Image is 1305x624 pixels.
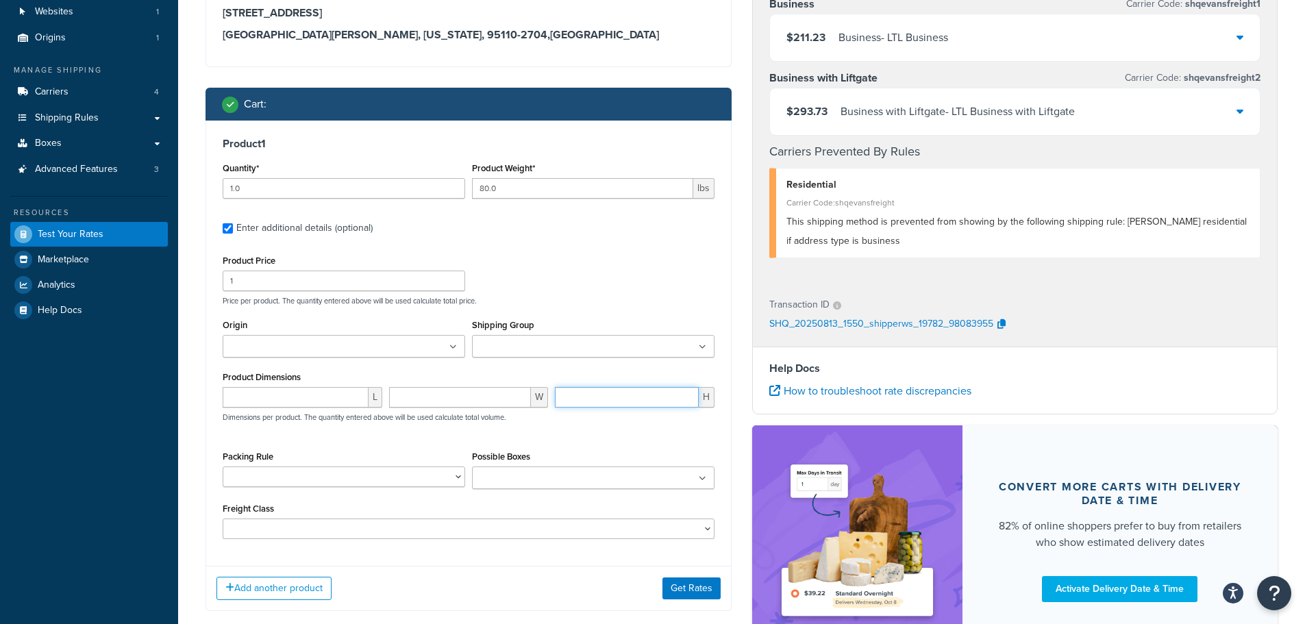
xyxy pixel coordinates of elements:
[236,219,373,238] div: Enter additional details (optional)
[38,254,89,266] span: Marketplace
[223,178,465,199] input: 0.0
[472,178,693,199] input: 0.00
[219,412,506,422] p: Dimensions per product. The quantity entered above will be used calculate total volume.
[10,25,168,51] li: Origins
[223,137,714,151] h3: Product 1
[531,387,548,408] span: W
[786,103,828,119] span: $293.73
[472,451,530,462] label: Possible Boxes
[10,298,168,323] a: Help Docs
[10,79,168,105] a: Carriers4
[156,6,159,18] span: 1
[786,175,1250,195] div: Residential
[35,112,99,124] span: Shipping Rules
[223,6,714,20] h3: [STREET_ADDRESS]
[35,6,73,18] span: Websites
[10,64,168,76] div: Manage Shipping
[154,164,159,175] span: 3
[699,387,714,408] span: H
[1257,576,1291,610] button: Open Resource Center
[219,296,718,305] p: Price per product. The quantity entered above will be used calculate total price.
[786,29,825,45] span: $211.23
[10,273,168,297] a: Analytics
[244,98,266,110] h2: Cart :
[10,207,168,219] div: Resources
[35,164,118,175] span: Advanced Features
[35,86,69,98] span: Carriers
[769,142,1261,161] h4: Carriers Prevented By Rules
[10,131,168,156] a: Boxes
[472,163,535,173] label: Product Weight*
[769,360,1261,377] h4: Help Docs
[841,102,1075,121] div: Business with Liftgate - LTL Business with Liftgate
[10,79,168,105] li: Carriers
[10,157,168,182] a: Advanced Features3
[154,86,159,98] span: 4
[35,138,62,149] span: Boxes
[223,503,274,514] label: Freight Class
[156,32,159,44] span: 1
[472,320,534,330] label: Shipping Group
[1181,71,1260,85] span: shqevansfreight2
[1125,68,1260,88] p: Carrier Code:
[10,157,168,182] li: Advanced Features
[838,28,948,47] div: Business - LTL Business
[786,214,1247,248] span: This shipping method is prevented from showing by the following shipping rule: [PERSON_NAME] resi...
[38,305,82,316] span: Help Docs
[223,255,275,266] label: Product Price
[769,314,993,335] p: SHQ_20250813_1550_shipperws_19782_98083955
[769,295,830,314] p: Transaction ID
[662,577,721,599] button: Get Rates
[769,383,971,399] a: How to troubleshoot rate discrepancies
[38,229,103,240] span: Test Your Rates
[10,247,168,272] a: Marketplace
[769,71,878,85] h3: Business with Liftgate
[786,193,1250,212] div: Carrier Code: shqevansfreight
[995,480,1245,508] div: Convert more carts with delivery date & time
[35,32,66,44] span: Origins
[223,163,259,173] label: Quantity*
[223,372,301,382] label: Product Dimensions
[38,279,75,291] span: Analytics
[10,222,168,247] a: Test Your Rates
[10,105,168,131] a: Shipping Rules
[223,223,233,234] input: Enter additional details (optional)
[223,451,273,462] label: Packing Rule
[223,320,247,330] label: Origin
[995,518,1245,551] div: 82% of online shoppers prefer to buy from retailers who show estimated delivery dates
[1042,576,1197,602] a: Activate Delivery Date & Time
[369,387,382,408] span: L
[10,25,168,51] a: Origins1
[223,28,714,42] h3: [GEOGRAPHIC_DATA][PERSON_NAME], [US_STATE], 95110-2704 , [GEOGRAPHIC_DATA]
[693,178,714,199] span: lbs
[216,577,332,600] button: Add another product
